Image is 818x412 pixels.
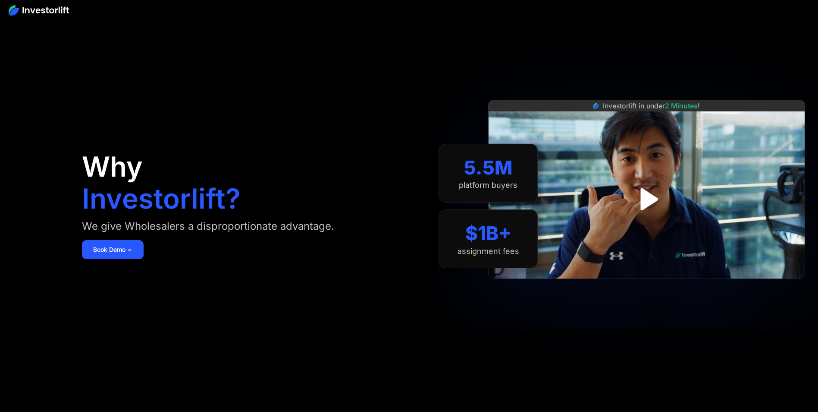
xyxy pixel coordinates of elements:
div: assignment fees [458,247,519,256]
div: platform buyers [459,181,517,190]
a: Book Demo ➢ [82,240,144,259]
div: 5.5M [464,156,513,179]
h1: Why [82,153,143,181]
a: open lightbox [627,180,666,219]
span: 2 Minutes [665,101,698,110]
h1: Investorlift? [82,185,241,212]
div: We give Wholesalers a disproportionate advantage. [82,219,334,233]
div: Investorlift in under ! [603,101,700,111]
div: $1B+ [465,222,511,245]
iframe: Customer reviews powered by Trustpilot [582,283,711,294]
